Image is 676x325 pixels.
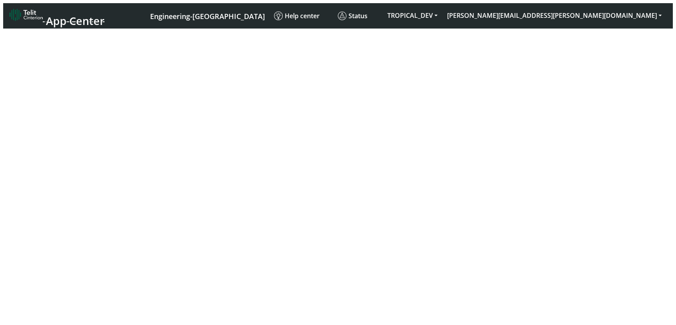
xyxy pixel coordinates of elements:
[335,8,383,23] a: Status
[150,8,265,23] a: Your current platform instance
[383,8,442,23] button: TROPICAL_DEV
[338,11,347,20] img: status.svg
[338,11,368,20] span: Status
[10,6,103,25] a: App Center
[274,11,320,20] span: Help center
[274,11,283,20] img: knowledge.svg
[150,11,265,21] span: Engineering-[GEOGRAPHIC_DATA]
[46,13,105,28] span: App Center
[271,8,335,23] a: Help center
[10,8,43,21] img: logo-telit-cinterion-gw-new.png
[442,8,666,23] button: [PERSON_NAME][EMAIL_ADDRESS][PERSON_NAME][DOMAIN_NAME]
